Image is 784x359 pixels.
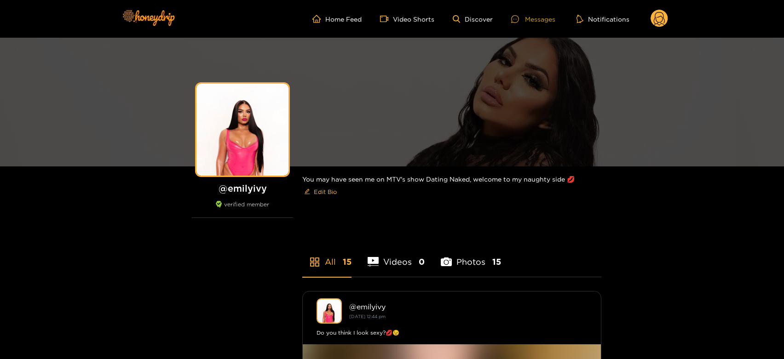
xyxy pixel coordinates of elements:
[309,256,320,268] span: appstore
[302,184,339,199] button: editEdit Bio
[368,235,425,277] li: Videos
[302,235,352,277] li: All
[312,15,362,23] a: Home Feed
[349,302,587,311] div: @ emilyivy
[304,188,310,195] span: edit
[574,14,632,23] button: Notifications
[453,15,493,23] a: Discover
[511,14,555,24] div: Messages
[192,201,293,218] div: verified member
[312,15,325,23] span: home
[317,328,587,337] div: Do you think I look sexy?💋😉
[380,15,434,23] a: Video Shorts
[192,182,293,194] h1: @ emilyivy
[343,256,352,268] span: 15
[419,256,425,268] span: 0
[302,166,601,206] div: You may have seen me on MTV's show Dating Naked, welcome to my naughty side 💋
[314,187,337,196] span: Edit Bio
[349,314,386,319] small: [DATE] 12:44 pm
[317,298,342,324] img: emilyivy
[492,256,501,268] span: 15
[441,235,501,277] li: Photos
[380,15,393,23] span: video-camera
